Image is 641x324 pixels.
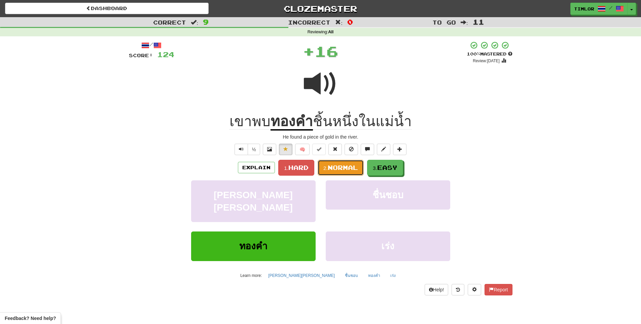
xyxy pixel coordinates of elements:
span: : [191,20,198,25]
a: Clozemaster [219,3,422,14]
span: 124 [157,50,174,59]
span: เร่ง [381,241,394,251]
button: ทองคำ [364,271,384,281]
span: Score: [129,52,153,58]
button: Report [485,284,512,295]
a: timlor / [570,3,628,15]
span: To go [432,19,456,26]
button: [PERSON_NAME][PERSON_NAME] [264,271,338,281]
small: 3. [373,165,377,171]
button: Help! [425,284,449,295]
button: เร่ง [387,271,399,281]
button: Edit sentence (alt+d) [377,144,390,155]
small: Learn more: [240,273,262,278]
button: 2.Normal [318,160,364,176]
span: ชื่นชอบ [372,190,403,200]
span: : [335,20,343,25]
button: Round history (alt+y) [452,284,464,295]
small: 2. [323,165,328,171]
small: Review: [DATE] [473,59,500,63]
span: เขาพบ [229,113,271,130]
span: Hard [288,164,309,171]
span: Open feedback widget [5,315,56,322]
button: 3.Easy [367,160,403,176]
button: Show image (alt+x) [263,144,276,155]
span: 9 [203,18,209,26]
button: Discuss sentence (alt+u) [361,144,374,155]
button: Explain [238,162,275,173]
span: / [609,5,612,10]
button: Add to collection (alt+a) [393,144,406,155]
button: Set this sentence to 100% Mastered (alt+m) [312,144,326,155]
button: ½ [248,144,260,155]
span: 0 [347,18,353,26]
button: Reset to 0% Mastered (alt+r) [328,144,342,155]
small: 1. [284,165,288,171]
div: He found a piece of gold in the river. [129,134,512,140]
span: ทองคำ [239,241,268,251]
span: Incorrect [288,19,330,26]
span: Normal [328,164,358,171]
span: timlor [574,6,594,12]
span: : [461,20,468,25]
strong: All [328,30,333,34]
span: 100 % [467,51,480,57]
button: Play sentence audio (ctl+space) [235,144,248,155]
span: ชิ้นหนึ่งในแม่น้ำ [313,113,412,130]
span: + [303,41,315,61]
div: Text-to-speech controls [233,144,260,155]
u: ทองคำ [271,113,313,131]
div: / [129,41,174,49]
div: Mastered [467,51,512,57]
button: 🧠 [295,144,310,155]
button: เร่ง [326,231,450,261]
button: ทองคำ [191,231,316,261]
button: Unfavorite sentence (alt+f) [279,144,292,155]
a: Dashboard [5,3,209,14]
span: Correct [153,19,186,26]
button: 1.Hard [278,160,314,176]
button: ชื่นชอบ [341,271,362,281]
span: [PERSON_NAME][PERSON_NAME] [214,190,293,213]
span: 16 [315,43,338,60]
span: Easy [377,164,397,171]
button: ชื่นชอบ [326,180,450,210]
button: Ignore sentence (alt+i) [345,144,358,155]
span: 11 [473,18,484,26]
button: [PERSON_NAME][PERSON_NAME] [191,180,316,222]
